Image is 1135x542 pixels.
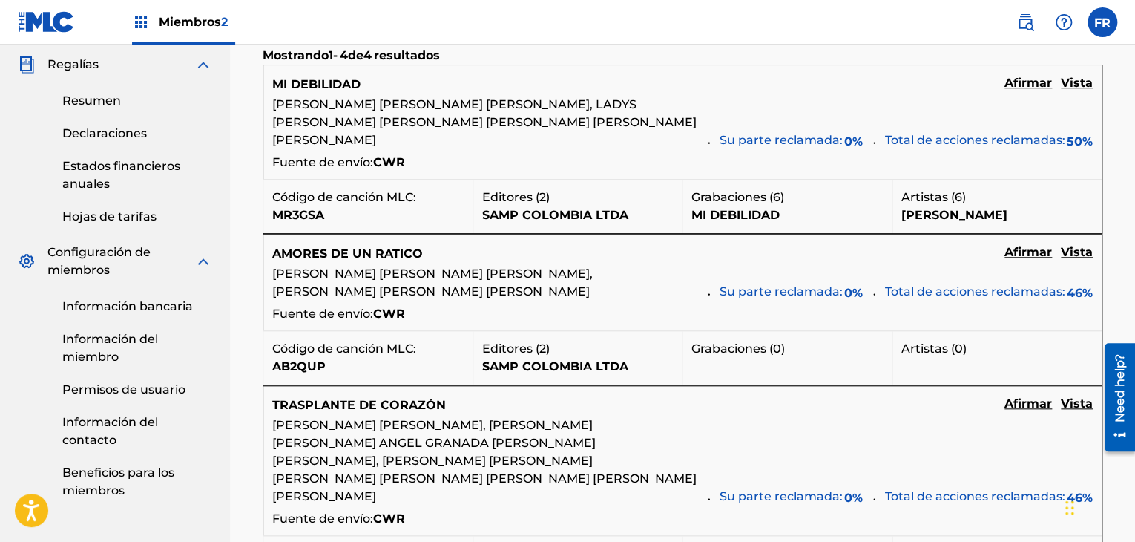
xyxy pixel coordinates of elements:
font: MI DEBILIDAD [272,77,361,91]
font: Fuente de envío: [272,307,373,321]
h5: TRASPLANTE DE CORAZÓN [272,396,446,414]
font: 46 [1067,286,1082,300]
font: ) [780,190,784,204]
img: Configuración de miembros [18,252,36,270]
font: Fuente de envío: [272,512,373,526]
font: 1 [329,48,333,62]
font: Afirmar [1004,245,1052,259]
font: 2 [221,15,228,29]
font: Total de acciones reclamadas: [885,284,1065,298]
a: Información bancaria [62,298,212,316]
font: % [852,286,863,300]
font: Artistas ( [901,190,955,204]
h5: MI DEBILIDAD [272,76,361,94]
font: % [852,134,863,148]
font: 6 [955,190,962,204]
font: 0 [844,491,852,505]
font: AB2QUP [272,359,326,373]
font: Código de canción MLC: [272,190,416,204]
font: Mostrando [263,48,329,62]
img: expandir [194,56,212,74]
font: AMORES DE UN RATICO [272,246,423,261]
font: resultados [374,48,440,62]
font: 0 [844,286,852,300]
font: ) [963,342,967,356]
font: ) [781,342,785,356]
div: Ayuda [1049,7,1079,37]
font: Editores ( [482,342,539,356]
img: Principales titulares de derechos [132,13,150,31]
font: % [1082,286,1093,300]
font: CWR [373,307,405,321]
font: 2 [539,342,546,356]
font: Afirmar [1004,76,1052,90]
font: MI DEBILIDAD [691,208,780,222]
img: Logotipo del MLC [18,11,75,33]
font: Vista [1061,396,1093,411]
font: % [1082,134,1093,148]
font: CWR [373,512,405,526]
font: Información del contacto [62,415,158,447]
font: Permisos de usuario [62,382,185,396]
font: Vista [1061,76,1093,90]
a: Resumen [62,92,212,110]
font: Total de acciones reclamadas: [885,489,1065,503]
font: Vista [1061,245,1093,259]
font: ) [546,342,550,356]
font: Código de canción MLC: [272,342,416,356]
font: - [333,48,338,62]
img: ayuda [1055,13,1073,31]
font: MR3GSA [272,208,324,222]
img: Regalías [18,56,36,74]
iframe: Widget de chat [1061,471,1135,542]
font: SAMP COLOMBIA LTDA [482,359,628,373]
font: 4 [340,48,348,62]
img: buscar [1016,13,1034,31]
font: Grabaciones ( [691,342,773,356]
font: Hojas de tarifas [62,209,157,223]
font: 2 [539,190,546,204]
font: SAMP COLOMBIA LTDA [482,208,628,222]
font: 50 [1067,134,1082,148]
iframe: Centro de recursos [1093,338,1135,457]
a: Información del contacto [62,414,212,449]
font: ) [546,190,550,204]
a: Estados financieros anuales [62,157,212,193]
font: Información del miembro [62,332,158,364]
a: Declaraciones [62,125,212,143]
a: Permisos de usuario [62,381,212,399]
font: [PERSON_NAME] [PERSON_NAME], [PERSON_NAME] [PERSON_NAME] ANGEL GRANADA [PERSON_NAME] [PERSON_NAME... [272,418,697,503]
div: Arrastrar [1065,486,1074,530]
font: 0 [955,342,963,356]
font: Fuente de envío: [272,155,373,169]
font: ) [962,190,966,204]
a: Información del miembro [62,330,212,366]
font: Información bancaria [62,299,193,313]
a: Vista [1061,244,1093,264]
font: Su parte reclamada: [720,489,843,503]
font: TRASPLANTE DE CORAZÓN [272,398,446,412]
a: Beneficios para los miembros [62,464,212,500]
font: 6 [773,190,780,204]
font: % [852,491,863,505]
font: Beneficios para los miembros [62,466,174,497]
font: Afirmar [1004,396,1052,411]
font: Regalías [47,57,99,71]
a: Hojas de tarifas [62,208,212,226]
font: Estados financieros anuales [62,159,180,191]
h5: AMORES DE UN RATICO [272,245,423,263]
font: Artistas ( [901,342,955,356]
font: Miembros [159,15,221,29]
font: [PERSON_NAME] [PERSON_NAME] [PERSON_NAME], LADYS [PERSON_NAME] [PERSON_NAME] [PERSON_NAME] [PERSO... [272,97,697,147]
a: Vista [1061,74,1093,94]
font: 4 [363,48,372,62]
div: Menú de usuario [1088,7,1117,37]
img: expandir [194,252,212,270]
font: 0 [844,134,852,148]
font: 0 [773,342,781,356]
font: Total de acciones reclamadas: [885,133,1065,147]
font: Resumen [62,94,121,108]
